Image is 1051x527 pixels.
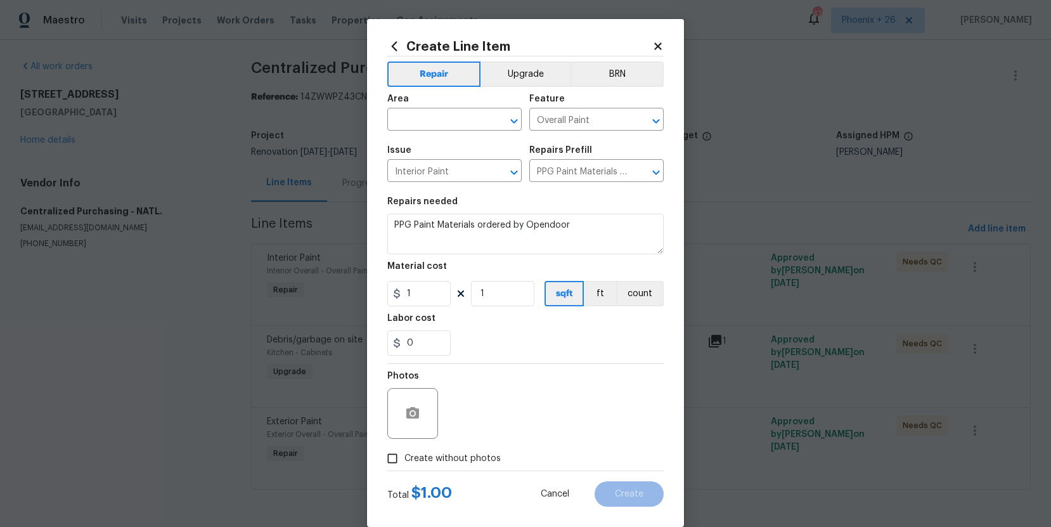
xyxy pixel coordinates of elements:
button: Open [505,112,523,130]
h2: Create Line Item [387,39,652,53]
h5: Area [387,94,409,103]
button: Open [505,164,523,181]
span: Create [615,490,643,499]
button: Cancel [520,481,590,507]
button: count [616,281,664,306]
h5: Photos [387,372,419,381]
h5: Feature [529,94,565,103]
h5: Repairs Prefill [529,146,592,155]
span: Cancel [541,490,569,499]
button: Repair [387,62,480,87]
button: Open [647,112,665,130]
h5: Issue [387,146,411,155]
button: Upgrade [480,62,571,87]
span: $ 1.00 [411,485,452,500]
button: Open [647,164,665,181]
button: Create [595,481,664,507]
button: sqft [545,281,584,306]
h5: Material cost [387,262,447,271]
div: Total [387,486,452,502]
h5: Repairs needed [387,197,458,206]
h5: Labor cost [387,314,435,323]
span: Create without photos [404,452,501,465]
button: BRN [571,62,664,87]
textarea: PPG Paint Materials ordered by Opendoor [387,214,664,254]
button: ft [584,281,616,306]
